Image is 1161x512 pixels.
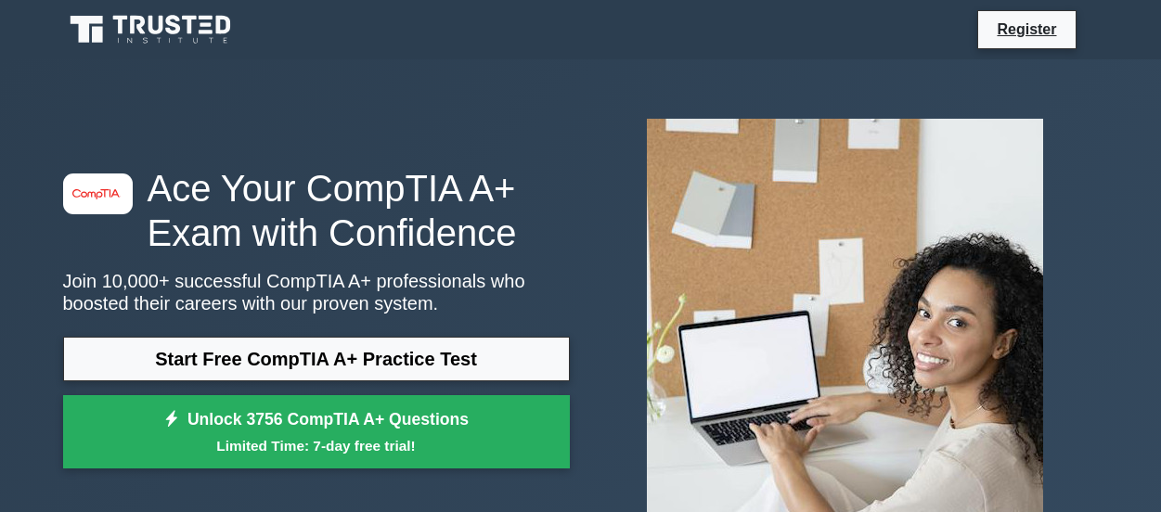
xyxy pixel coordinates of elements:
h1: Ace Your CompTIA A+ Exam with Confidence [63,166,570,255]
a: Unlock 3756 CompTIA A+ QuestionsLimited Time: 7-day free trial! [63,395,570,469]
small: Limited Time: 7-day free trial! [86,435,547,456]
a: Start Free CompTIA A+ Practice Test [63,337,570,381]
p: Join 10,000+ successful CompTIA A+ professionals who boosted their careers with our proven system. [63,270,570,314]
a: Register [986,18,1067,41]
